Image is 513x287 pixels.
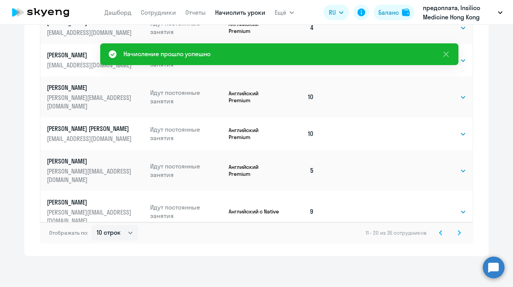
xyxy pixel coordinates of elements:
p: Идут постоянные занятия [150,162,223,179]
p: предоплата, Insilico Medicine Hong Kong Limited [423,3,495,22]
p: [EMAIL_ADDRESS][DOMAIN_NAME] [47,134,133,143]
button: Балансbalance [374,5,414,20]
p: Английский Premium [229,127,281,141]
a: Начислить уроки [215,9,265,16]
p: Идут постоянные занятия [150,19,223,36]
p: Идут постоянные занятия [150,88,223,105]
a: Отчеты [185,9,206,16]
img: balance [402,9,410,16]
span: RU [329,8,336,17]
a: [PERSON_NAME][EMAIL_ADDRESS][DOMAIN_NAME] [47,51,144,69]
span: Отображать по: [49,229,88,236]
p: [PERSON_NAME] [47,157,133,165]
td: 10 [281,117,320,150]
td: 5 [281,150,320,191]
button: предоплата, Insilico Medicine Hong Kong Limited [419,3,506,22]
p: [PERSON_NAME] [47,51,133,59]
td: 9 [281,191,320,232]
p: [EMAIL_ADDRESS][DOMAIN_NAME] [47,61,133,69]
div: Баланс [378,8,399,17]
p: [PERSON_NAME][EMAIL_ADDRESS][DOMAIN_NAME] [47,208,133,225]
p: [PERSON_NAME][EMAIL_ADDRESS][DOMAIN_NAME] [47,167,133,184]
td: 4 [281,11,320,44]
a: [PERSON_NAME][EMAIL_ADDRESS][DOMAIN_NAME] [47,18,144,37]
a: Дашборд [104,9,132,16]
p: [PERSON_NAME] [PERSON_NAME] [47,124,133,133]
button: RU [323,5,349,20]
a: [PERSON_NAME][PERSON_NAME][EMAIL_ADDRESS][DOMAIN_NAME] [47,157,144,184]
div: Начисление прошло успешно [123,49,210,58]
p: Идут постоянные занятия [150,125,223,142]
a: Сотрудники [141,9,176,16]
a: [PERSON_NAME] [PERSON_NAME][EMAIL_ADDRESS][DOMAIN_NAME] [47,124,144,143]
p: Английский с Native [229,208,281,215]
span: Ещё [275,8,286,17]
p: [PERSON_NAME] [47,83,133,92]
p: Английский Premium [229,90,281,104]
p: [EMAIL_ADDRESS][DOMAIN_NAME] [47,28,133,37]
p: Идут постоянные занятия [150,203,223,220]
p: [PERSON_NAME] [47,198,133,206]
p: Английский Premium [229,163,281,177]
button: Ещё [275,5,294,20]
span: 11 - 20 из 35 сотрудников [366,229,427,236]
p: [PERSON_NAME][EMAIL_ADDRESS][DOMAIN_NAME] [47,93,133,110]
a: [PERSON_NAME][PERSON_NAME][EMAIL_ADDRESS][DOMAIN_NAME] [47,83,144,110]
td: 10 [281,76,320,117]
a: [PERSON_NAME][PERSON_NAME][EMAIL_ADDRESS][DOMAIN_NAME] [47,198,144,225]
p: Английский Premium [229,21,281,34]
